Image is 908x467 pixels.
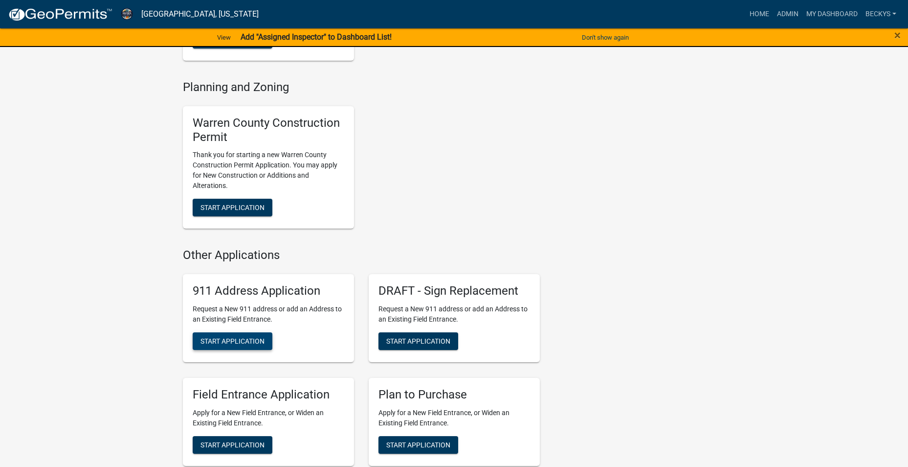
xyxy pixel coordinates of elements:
a: Admin [773,5,802,23]
a: [GEOGRAPHIC_DATA], [US_STATE] [141,6,259,23]
p: Apply for a New Field Entrance, or Widen an Existing Field Entrance. [193,408,344,428]
h5: Plan to Purchase [378,388,530,402]
button: Start Application [378,436,458,454]
img: Warren County, Iowa [120,7,133,21]
a: Home [746,5,773,23]
h5: Warren County Construction Permit [193,116,344,144]
a: beckys [862,5,900,23]
a: View [213,29,235,46]
p: Apply for a New Field Entrance, or Widen an Existing Field Entrance. [378,408,530,428]
button: Close [894,29,901,41]
p: Thank you for starting a new Warren County Construction Permit Application. You may apply for New... [193,150,344,191]
button: Start Application [193,436,272,454]
span: × [894,28,901,42]
p: Request a New 911 address or add an Address to an Existing Field Entrance. [193,304,344,325]
button: Don't show again [578,29,633,46]
a: My Dashboard [802,5,862,23]
p: Request a New 911 address or add an Address to an Existing Field Entrance. [378,304,530,325]
span: Start Application [200,441,265,448]
span: Start Application [386,441,450,448]
h4: Planning and Zoning [183,80,540,94]
h4: Other Applications [183,248,540,262]
span: Start Application [200,204,265,211]
strong: Add "Assigned Inspector" to Dashboard List! [241,32,392,42]
button: Start Application [193,332,272,350]
span: Start Application [200,337,265,345]
h5: DRAFT - Sign Replacement [378,284,530,298]
h5: Field Entrance Application [193,388,344,402]
button: Start Application [378,332,458,350]
button: Start Application [193,199,272,216]
span: Start Application [386,337,450,345]
h5: 911 Address Application [193,284,344,298]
